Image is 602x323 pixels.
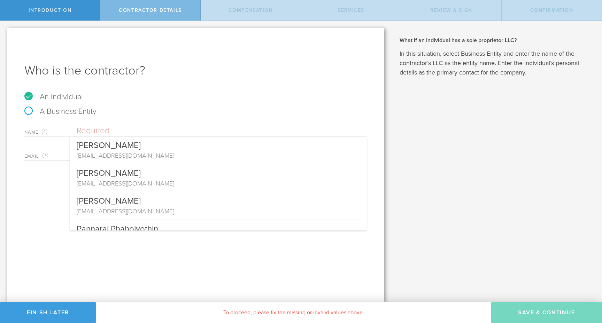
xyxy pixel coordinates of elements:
input: Required [77,126,367,136]
h1: Who is the contractor? [24,62,367,79]
div: [EMAIL_ADDRESS][DOMAIN_NAME] [77,179,360,188]
h2: What if an individual has a sole proprietor LLC? [400,37,592,44]
button: Save & Continue [491,302,602,323]
div: [EMAIL_ADDRESS][DOMAIN_NAME] [77,207,360,216]
div: [PERSON_NAME] [EMAIL_ADDRESS][DOMAIN_NAME] [70,164,367,192]
div: [PERSON_NAME] [EMAIL_ADDRESS][DOMAIN_NAME] [70,136,367,164]
label: Email [24,152,77,160]
div: [EMAIL_ADDRESS][DOMAIN_NAME] [77,151,360,160]
label: A Business Entity [24,107,97,116]
span: Review & sign [430,7,472,13]
div: [PERSON_NAME] [77,136,360,151]
span: Confirmation [530,7,573,13]
span: Introduction [29,7,72,13]
div: To proceed, please fix the missing or invalid values above. [96,302,491,323]
span: Contractor details [119,7,182,13]
div: [PERSON_NAME] [77,192,360,207]
div: [PERSON_NAME] [77,164,360,179]
label: An Individual [24,92,83,101]
div: [PERSON_NAME] [EMAIL_ADDRESS][DOMAIN_NAME] [70,192,367,220]
span: Services [338,7,364,13]
span: Compensation [229,7,273,13]
p: In this situation, select Business Entity and enter the name of the contractor’s LLC as the entit... [400,49,592,77]
div: Pannarai Phaholyothin [77,220,360,235]
div: Pannarai Phaholyothin [EMAIL_ADDRESS][DOMAIN_NAME] [70,220,367,247]
label: Name [24,128,77,136]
